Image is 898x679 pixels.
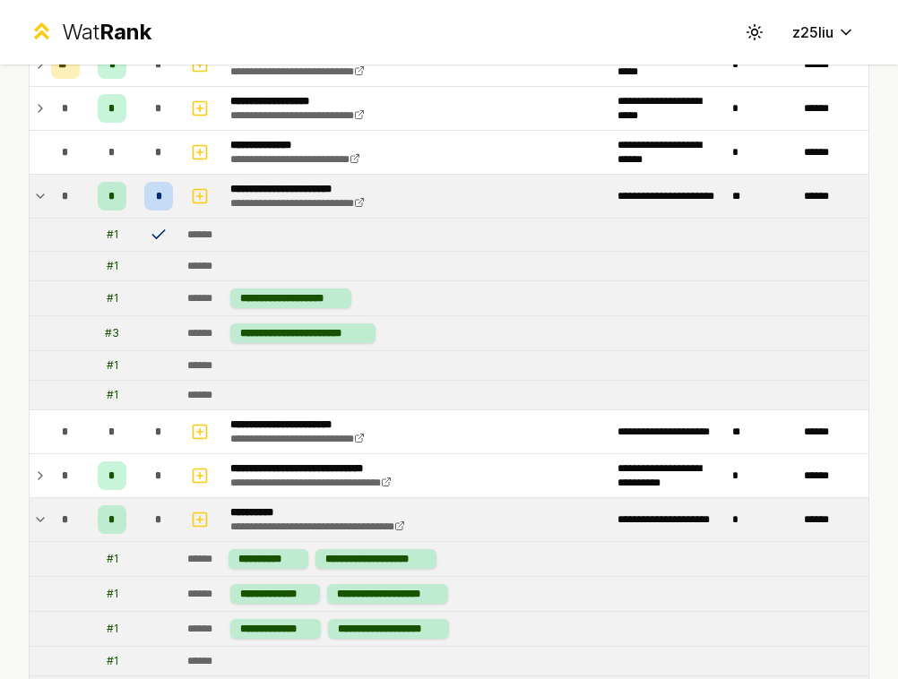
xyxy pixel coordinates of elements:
[107,228,118,242] div: # 1
[105,326,119,340] div: # 3
[62,18,151,47] div: Wat
[792,21,833,43] span: z25liu
[107,654,118,668] div: # 1
[29,18,151,47] a: WatRank
[107,259,118,273] div: # 1
[107,358,118,373] div: # 1
[107,291,118,305] div: # 1
[107,622,118,636] div: # 1
[107,388,118,402] div: # 1
[107,587,118,601] div: # 1
[99,19,151,45] span: Rank
[107,552,118,566] div: # 1
[778,16,869,48] button: z25liu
